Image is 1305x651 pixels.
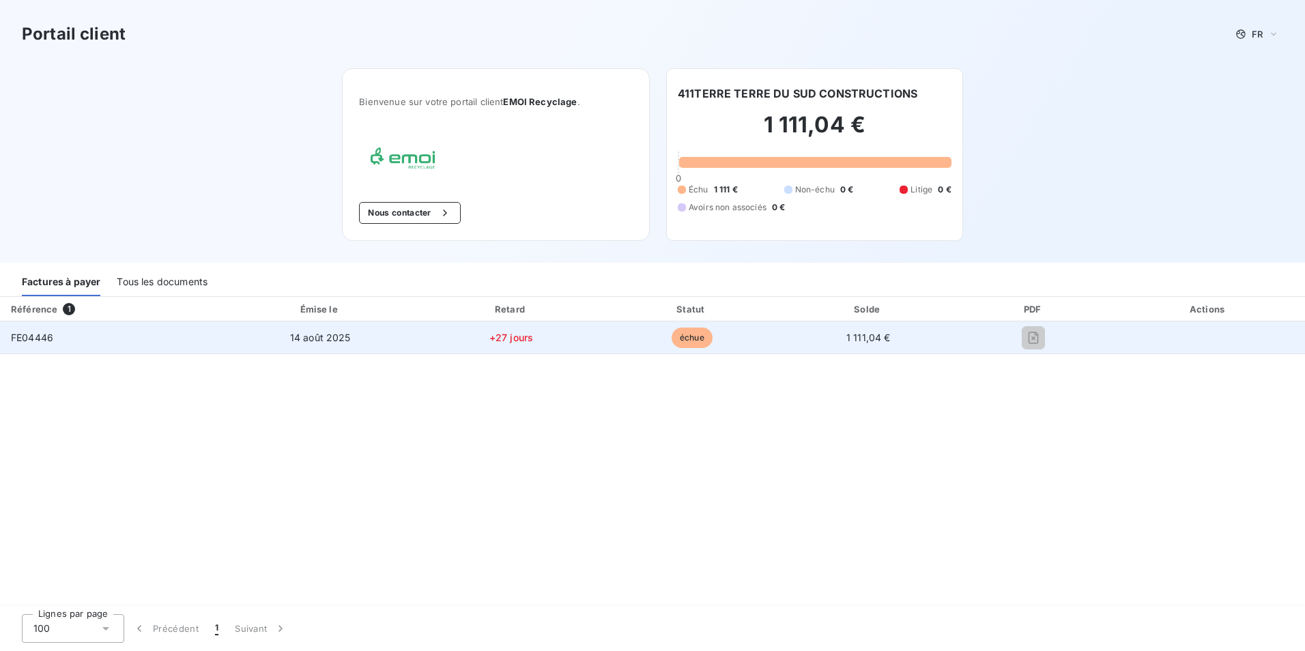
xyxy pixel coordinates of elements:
div: Référence [11,304,57,315]
span: FR [1252,29,1263,40]
span: 0 [676,173,681,184]
span: 1 [215,622,218,635]
h3: Portail client [22,22,126,46]
span: 0 € [840,184,853,196]
img: Company logo [359,140,446,180]
h2: 1 111,04 € [678,111,951,152]
button: Nous contacter [359,202,460,224]
span: échue [672,328,713,348]
span: Bienvenue sur votre portail client . [359,96,633,107]
span: 0 € [938,184,951,196]
span: 14 août 2025 [290,332,351,343]
span: Avoirs non associés [689,201,766,214]
div: Actions [1115,302,1302,316]
div: PDF [958,302,1109,316]
span: +27 jours [489,332,533,343]
div: Émise le [223,302,417,316]
button: 1 [207,614,227,643]
span: 100 [33,622,50,635]
span: 1 111,04 € [846,332,891,343]
div: Factures à payer [22,267,100,296]
span: FE04446 [11,332,53,343]
button: Précédent [124,614,207,643]
div: Statut [605,302,779,316]
span: Litige [910,184,932,196]
span: EMOI Recyclage [503,96,577,107]
button: Suivant [227,614,296,643]
div: Retard [422,302,600,316]
span: 1 [63,303,75,315]
span: Échu [689,184,708,196]
span: 0 € [772,201,785,214]
span: 1 111 € [714,184,738,196]
span: Non-échu [795,184,835,196]
div: Tous les documents [117,267,207,296]
h6: 411TERRE TERRE DU SUD CONSTRUCTIONS [678,85,917,102]
div: Solde [784,302,953,316]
